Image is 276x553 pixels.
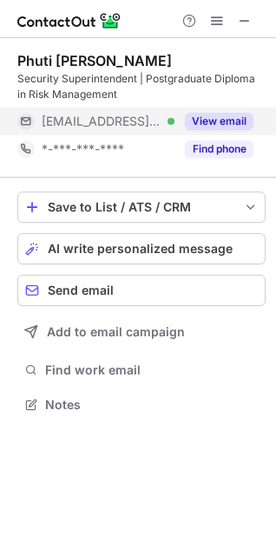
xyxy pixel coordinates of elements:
[45,362,259,378] span: Find work email
[17,358,266,382] button: Find work email
[17,316,266,348] button: Add to email campaign
[17,275,266,306] button: Send email
[185,113,253,130] button: Reveal Button
[185,140,253,158] button: Reveal Button
[17,52,172,69] div: Phuti [PERSON_NAME]
[42,114,161,129] span: [EMAIL_ADDRESS][DOMAIN_NAME]
[17,71,266,102] div: Security Superintendent | Postgraduate Diploma in Risk Management
[48,242,233,256] span: AI write personalized message
[48,283,114,297] span: Send email
[17,192,266,223] button: save-profile-one-click
[48,200,235,214] div: Save to List / ATS / CRM
[17,393,266,417] button: Notes
[17,10,122,31] img: ContactOut v5.3.10
[17,233,266,264] button: AI write personalized message
[45,397,259,413] span: Notes
[47,325,185,339] span: Add to email campaign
